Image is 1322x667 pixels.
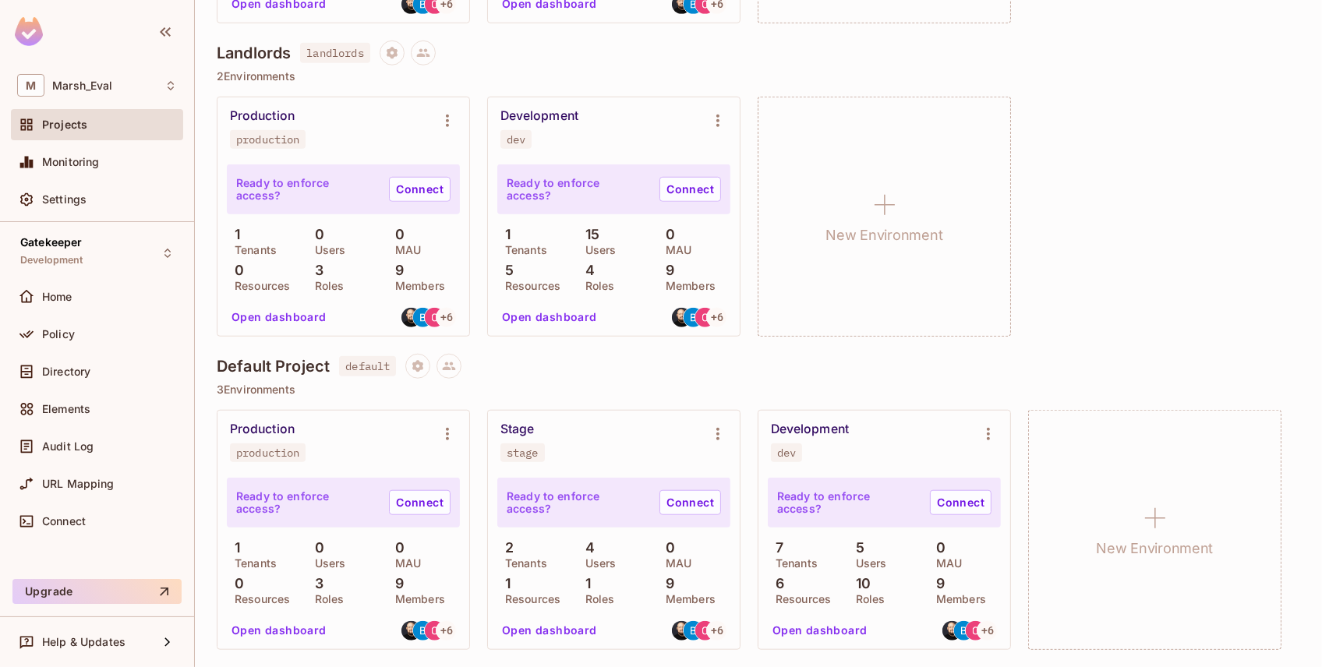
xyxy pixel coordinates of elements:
[307,540,324,556] p: 0
[227,576,244,591] p: 0
[966,621,985,641] img: carla.teixeira@mmc.com
[387,540,405,556] p: 0
[658,280,716,292] p: Members
[307,244,346,256] p: Users
[1097,537,1214,560] h1: New Environment
[42,365,90,378] span: Directory
[387,244,421,256] p: MAU
[942,621,962,641] img: thomas@permit.io
[981,625,994,636] span: + 6
[440,625,453,636] span: + 6
[684,621,703,641] img: ben.read@mmc.com
[42,156,100,168] span: Monitoring
[848,557,887,570] p: Users
[768,593,831,605] p: Resources
[405,362,430,376] span: Project settings
[20,254,83,266] span: Development
[702,105,733,136] button: Environment settings
[848,540,864,556] p: 5
[500,108,578,124] div: Development
[307,263,323,278] p: 3
[227,280,290,292] p: Resources
[15,17,43,46] img: SReyMgAAAABJRU5ErkJggg==
[42,636,125,648] span: Help & Updates
[777,446,796,459] div: dev
[928,593,986,605] p: Members
[42,291,72,303] span: Home
[928,540,946,556] p: 0
[578,557,617,570] p: Users
[387,593,445,605] p: Members
[497,263,514,278] p: 5
[307,576,323,591] p: 3
[432,105,463,136] button: Environment settings
[387,557,421,570] p: MAU
[672,621,691,641] img: thomas@permit.io
[387,280,445,292] p: Members
[768,557,818,570] p: Tenants
[20,236,83,249] span: Gatekeeper
[12,579,182,604] button: Upgrade
[672,308,691,327] img: thomas@permit.io
[389,490,451,515] a: Connect
[42,515,86,528] span: Connect
[496,305,603,330] button: Open dashboard
[42,328,75,341] span: Policy
[659,177,721,202] a: Connect
[225,618,333,643] button: Open dashboard
[658,263,674,278] p: 9
[578,280,615,292] p: Roles
[236,490,376,515] p: Ready to enforce access?
[578,227,599,242] p: 15
[413,621,433,641] img: ben.read@mmc.com
[387,263,404,278] p: 9
[387,227,405,242] p: 0
[768,540,783,556] p: 7
[227,593,290,605] p: Resources
[658,540,675,556] p: 0
[771,422,849,437] div: Development
[768,576,784,591] p: 6
[307,227,324,242] p: 0
[766,618,874,643] button: Open dashboard
[389,177,451,202] a: Connect
[578,576,591,591] p: 1
[497,557,547,570] p: Tenants
[230,422,295,437] div: Production
[578,244,617,256] p: Users
[695,308,715,327] img: carla.teixeira@mmc.com
[236,133,299,146] div: production
[217,383,1300,396] p: 3 Environments
[659,490,721,515] a: Connect
[658,244,691,256] p: MAU
[401,308,421,327] img: thomas@permit.io
[928,576,945,591] p: 9
[307,280,345,292] p: Roles
[507,177,647,202] p: Ready to enforce access?
[658,227,675,242] p: 0
[217,44,291,62] h4: Landlords
[497,593,560,605] p: Resources
[236,446,299,459] div: production
[848,593,885,605] p: Roles
[695,621,715,641] img: carla.teixeira@mmc.com
[42,193,87,206] span: Settings
[497,280,560,292] p: Resources
[225,305,333,330] button: Open dashboard
[578,263,595,278] p: 4
[425,308,444,327] img: carla.teixeira@mmc.com
[227,540,240,556] p: 1
[507,446,539,459] div: stage
[42,118,87,131] span: Projects
[227,557,277,570] p: Tenants
[497,540,514,556] p: 2
[711,312,723,323] span: + 6
[425,621,444,641] img: carla.teixeira@mmc.com
[507,490,647,515] p: Ready to enforce access?
[387,576,404,591] p: 9
[440,312,453,323] span: + 6
[236,177,376,202] p: Ready to enforce access?
[578,540,595,556] p: 4
[380,48,405,63] span: Project settings
[42,403,90,415] span: Elements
